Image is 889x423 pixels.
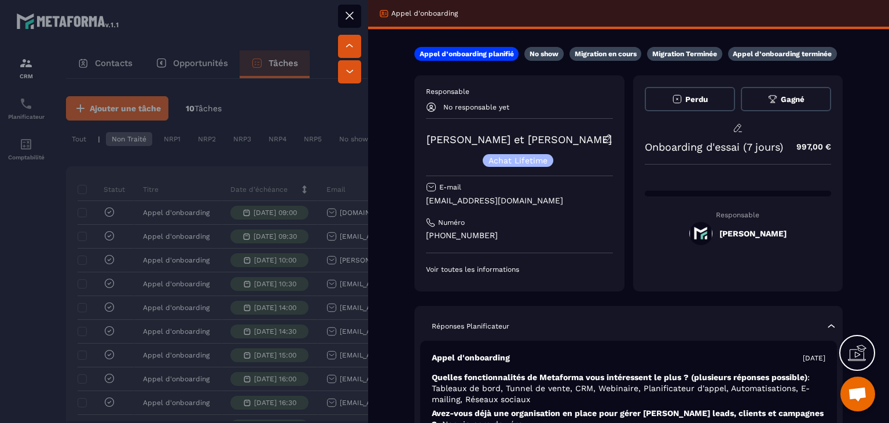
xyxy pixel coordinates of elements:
p: Quelles fonctionnalités de Metaforma vous intéressent le plus ? (plusieurs réponses possible) [432,372,825,405]
p: [EMAIL_ADDRESS][DOMAIN_NAME] [426,195,613,206]
p: Réponses Planificateur [432,322,509,331]
span: : Tableaux de bord, Tunnel de vente, CRM, Webinaire, Planificateur d'appel, Automatisations, E-ma... [432,373,810,404]
a: Ouvrir le chat [840,377,875,411]
span: Gagné [781,95,804,104]
h5: [PERSON_NAME] [719,229,787,238]
p: Appel d'onboarding [432,352,510,363]
p: E-mail [439,183,461,192]
p: Migration Terminée [652,49,717,59]
button: Perdu [645,87,735,111]
button: Gagné [741,87,831,111]
p: Migration en cours [575,49,637,59]
p: [DATE] [803,353,825,363]
p: No responsable yet [443,103,509,111]
p: No show [530,49,559,59]
a: [PERSON_NAME] et [PERSON_NAME] [427,133,612,145]
p: Achat Lifetime [488,156,548,165]
p: Responsable [426,87,613,96]
p: 997,00 € [785,136,831,158]
p: Numéro [438,218,465,227]
p: Appel d’onboarding terminée [733,49,832,59]
span: Perdu [685,95,708,104]
p: Appel d'onboarding [391,9,458,18]
p: Voir toutes les informations [426,265,613,274]
p: [PHONE_NUMBER] [426,230,613,241]
p: Onboarding d'essai (7 jours) [645,141,783,153]
p: Responsable [645,211,832,219]
p: Appel d’onboarding planifié [420,49,514,59]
